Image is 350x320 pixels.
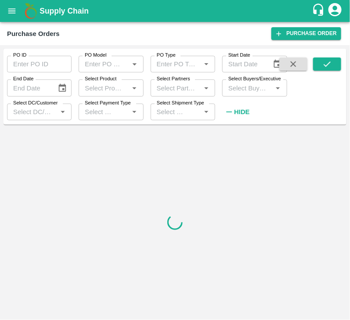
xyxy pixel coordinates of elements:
[54,80,71,97] button: Choose date
[271,27,341,40] a: Purchase Order
[201,58,212,70] button: Open
[57,106,69,118] button: Open
[157,52,176,59] label: PO Type
[222,104,252,119] button: Hide
[201,83,212,94] button: Open
[85,76,116,83] label: Select Product
[157,100,204,107] label: Select Shipment Type
[228,76,281,83] label: Select Buyers/Executive
[85,52,107,59] label: PO Model
[153,82,198,93] input: Select Partners
[157,76,190,83] label: Select Partners
[129,83,140,94] button: Open
[272,83,284,94] button: Open
[7,56,72,72] input: Enter PO ID
[13,100,58,107] label: Select DC/Customer
[7,79,51,96] input: End Date
[40,7,89,15] b: Supply Chain
[81,106,115,118] input: Select Payment Type
[81,82,126,93] input: Select Product
[153,106,187,118] input: Select Shipment Type
[201,106,212,118] button: Open
[129,106,140,118] button: Open
[81,58,126,70] input: Enter PO Model
[13,76,33,83] label: End Date
[85,100,131,107] label: Select Payment Type
[327,2,343,20] div: account of current user
[269,56,286,72] button: Choose date
[312,3,327,19] div: customer-support
[129,58,140,70] button: Open
[40,5,312,17] a: Supply Chain
[228,52,250,59] label: Start Date
[22,2,40,20] img: logo
[2,1,22,21] button: open drawer
[13,52,26,59] label: PO ID
[153,58,198,70] input: Enter PO Type
[10,106,54,118] input: Select DC/Customer
[225,82,270,93] input: Select Buyers/Executive
[7,28,60,40] div: Purchase Orders
[234,108,249,115] strong: Hide
[222,56,266,72] input: Start Date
